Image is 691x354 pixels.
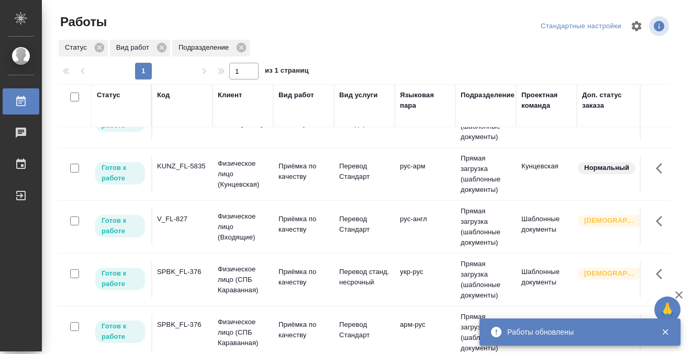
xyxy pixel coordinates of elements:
[461,90,515,100] div: Подразделение
[339,319,389,340] p: Перевод Стандарт
[582,90,637,111] div: Доп. статус заказа
[59,40,108,56] div: Статус
[218,264,268,295] p: Физическое лицо (СПБ Караванная)
[110,40,170,56] div: Вид работ
[521,90,572,111] div: Проектная команда
[157,90,170,100] div: Код
[218,90,242,100] div: Клиент
[94,161,146,186] div: Исполнитель может приступить к работе
[278,214,329,235] p: Приёмка по качеству
[339,214,389,235] p: Перевод Стандарт
[65,42,91,53] p: Статус
[649,16,671,36] span: Посмотреть информацию
[624,14,649,39] span: Настроить таблицу
[516,314,577,351] td: Шаблонные документы
[218,211,268,243] p: Физическое лицо (Входящие)
[94,214,146,238] div: Исполнитель может приступить к работе
[455,148,516,200] td: Прямая загрузка (шаблонные документы)
[455,254,516,306] td: Прямая загрузка (шаблонные документы)
[455,201,516,253] td: Прямая загрузка (шаблонные документы)
[339,267,389,288] p: Перевод станд. несрочный
[395,261,455,298] td: укр-рус
[339,161,389,182] p: Перевод Стандарт
[650,209,675,234] button: Здесь прячутся важные кнопки
[116,42,153,53] p: Вид работ
[584,268,637,279] p: [DEMOGRAPHIC_DATA]
[157,267,207,277] div: SPBK_FL-376
[584,163,629,173] p: Нормальный
[58,14,107,30] span: Работы
[102,163,139,184] p: Готов к работе
[179,42,232,53] p: Подразделение
[102,321,139,342] p: Готов к работе
[218,158,268,190] p: Физическое лицо (Кунцевская)
[157,319,207,330] div: SPBK_FL-376
[507,327,645,337] div: Работы обновлены
[516,261,577,298] td: Шаблонные документы
[265,64,309,79] span: из 1 страниц
[339,90,378,100] div: Вид услуги
[94,267,146,291] div: Исполнитель может приступить к работе
[97,90,120,100] div: Статус
[278,319,329,340] p: Приёмка по качеству
[218,317,268,348] p: Физическое лицо (СПБ Караванная)
[650,261,675,287] button: Здесь прячутся важные кнопки
[395,209,455,245] td: рус-англ
[516,156,577,192] td: Кунцевская
[94,319,146,344] div: Исполнитель может приступить к работе
[654,296,681,323] button: 🙏
[395,314,455,351] td: арм-рус
[278,90,314,100] div: Вид работ
[157,161,207,172] div: KUNZ_FL-5835
[102,268,139,289] p: Готов к работе
[395,156,455,192] td: рус-арм
[102,215,139,236] p: Готов к работе
[516,209,577,245] td: Шаблонные документы
[278,267,329,288] p: Приёмка по качеству
[157,214,207,224] div: V_FL-827
[584,215,637,226] p: [DEMOGRAPHIC_DATA]
[654,327,676,337] button: Закрыть
[278,161,329,182] p: Приёмка по качеству
[172,40,250,56] div: Подразделение
[659,299,676,321] span: 🙏
[650,156,675,181] button: Здесь прячутся важные кнопки
[400,90,450,111] div: Языковая пара
[538,18,624,35] div: split button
